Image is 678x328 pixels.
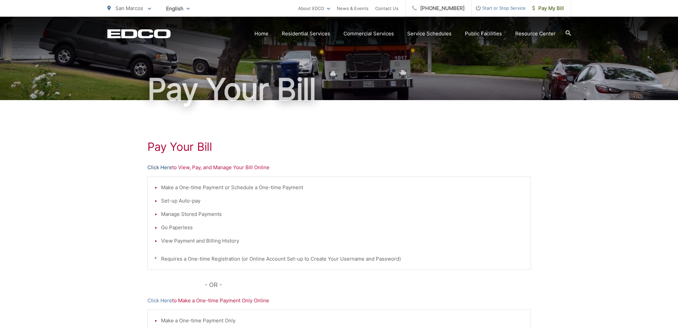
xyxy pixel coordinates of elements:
[147,297,531,305] p: to Make a One-time Payment Only Online
[205,280,531,290] p: - OR -
[161,317,524,325] li: Make a One-time Payment Only
[407,30,452,38] a: Service Schedules
[161,210,524,218] li: Manage Stored Payments
[465,30,502,38] a: Public Facilities
[147,297,172,305] a: Click Here
[344,30,394,38] a: Commercial Services
[115,5,143,11] span: San Marcos
[375,4,399,12] a: Contact Us
[161,237,524,245] li: View Payment and Billing History
[282,30,330,38] a: Residential Services
[515,30,556,38] a: Resource Center
[147,163,531,172] p: to View, Pay, and Manage Your Bill Online
[161,224,524,232] li: Go Paperless
[254,30,268,38] a: Home
[532,4,564,12] span: Pay My Bill
[147,140,531,153] h1: Pay Your Bill
[161,184,524,192] li: Make a One-time Payment or Schedule a One-time Payment
[147,163,172,172] a: Click Here
[337,4,369,12] a: News & Events
[298,4,330,12] a: About EDCO
[161,3,195,14] span: English
[161,197,524,205] li: Set-up Auto-pay
[107,73,571,106] h1: Pay Your Bill
[154,255,524,263] p: * Requires a One-time Registration (or Online Account Set-up to Create Your Username and Password)
[107,29,171,38] a: EDCD logo. Return to the homepage.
